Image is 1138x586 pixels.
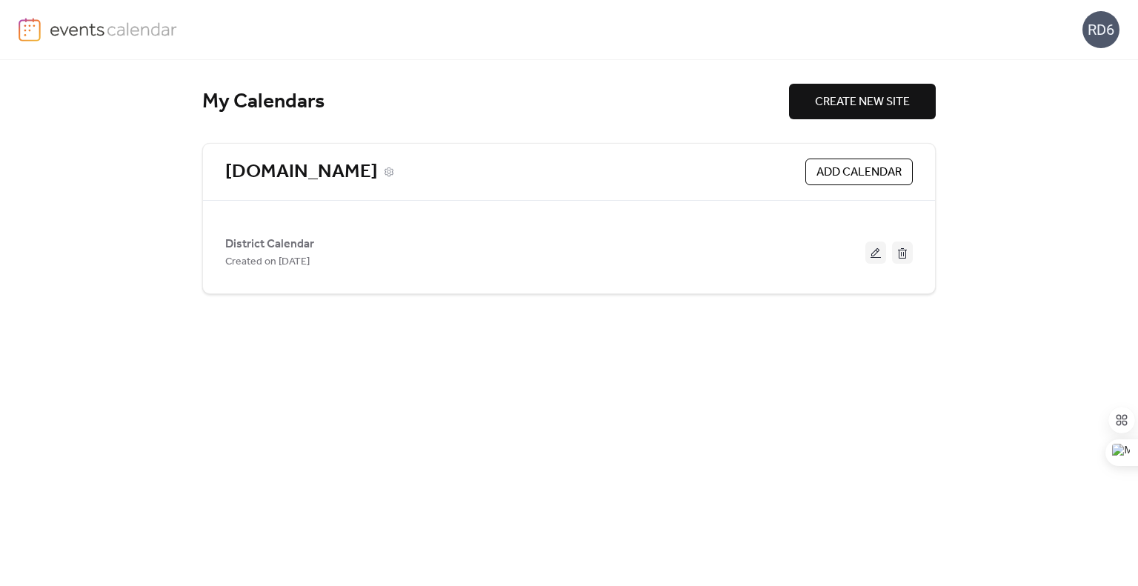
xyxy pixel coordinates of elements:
span: CREATE NEW SITE [815,93,910,111]
span: District Calendar [225,236,314,253]
span: Created on [DATE] [225,253,310,271]
span: ADD CALENDAR [816,164,902,182]
button: CREATE NEW SITE [789,84,936,119]
div: My Calendars [202,89,789,115]
img: logo [19,18,41,41]
img: logo-type [50,18,178,40]
a: District Calendar [225,240,314,248]
div: RD6 [1082,11,1119,48]
a: [DOMAIN_NAME] [225,160,378,184]
button: ADD CALENDAR [805,159,913,185]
